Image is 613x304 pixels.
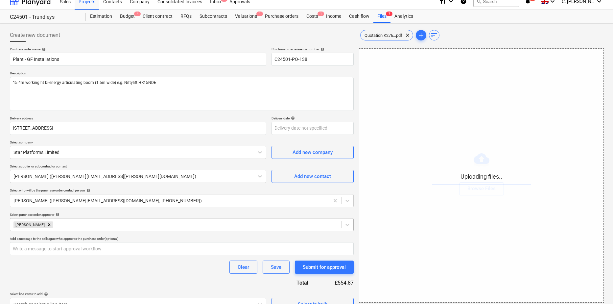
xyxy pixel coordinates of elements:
a: Cash flow [345,10,373,23]
span: 7 [386,12,392,16]
div: [PERSON_NAME] [13,221,46,228]
span: help [43,292,48,296]
a: Estimation [86,10,116,23]
input: Delivery address [10,122,266,135]
span: sort [430,31,438,39]
span: 1 [318,12,324,16]
input: Document name [10,53,266,66]
div: Add a message to the colleague who approves the purchase order (optional) [10,237,354,241]
div: Total [268,279,319,287]
input: Write a message to start approval workflow [10,242,354,255]
div: Delivery date [271,116,354,120]
div: Uploading files..Browse Files [359,48,604,303]
div: Select purchase order approver [10,213,354,217]
a: Client contract [139,10,177,23]
div: Select line-items to add [10,292,266,296]
div: Purchase order name [10,47,266,51]
a: Subcontracts [196,10,231,23]
textarea: 15.4m working ht bi-energy articulating boom (1.5m wide) e.g. Niftylift HR15NDE [10,77,354,111]
div: Quotation K276...pdf [360,30,413,40]
a: Budget4 [116,10,139,23]
a: Files7 [373,10,390,23]
button: Add new contact [271,170,354,183]
div: Select who will be the purchase order contact person [10,188,354,192]
div: Valuations [231,10,261,23]
input: Reference number [271,53,354,66]
button: Submit for approval [295,261,354,274]
p: Uploading files.. [432,173,531,181]
div: Files [373,10,390,23]
span: 1 [256,12,263,16]
span: Create new document [10,31,60,39]
span: add [417,31,425,39]
div: £554.87 [319,279,354,287]
span: help [290,116,295,120]
div: Purchase order reference number [271,47,354,51]
a: Purchase orders [261,10,302,23]
span: help [40,47,46,51]
div: Save [271,263,281,271]
div: Add new company [293,148,333,157]
span: help [85,189,90,192]
input: Delivery date not specified [271,122,354,135]
button: Save [263,261,290,274]
span: help [54,213,59,216]
span: Quotation K276...pdf [361,33,406,38]
a: Costs1 [302,10,322,23]
p: Delivery address [10,116,266,122]
span: help [319,47,324,51]
button: Clear [229,261,257,274]
div: Clear [238,263,249,271]
div: C24501 - Trundleys [10,14,78,21]
a: Valuations1 [231,10,261,23]
a: Analytics [390,10,417,23]
div: Budget [116,10,139,23]
button: Add new company [271,146,354,159]
span: 4 [134,12,141,16]
span: clear [404,31,412,39]
div: Costs [302,10,322,23]
a: Income [322,10,345,23]
p: Description [10,71,354,77]
div: Add new contact [294,172,331,181]
p: Select supplier or subcontractor contact [10,164,266,170]
p: Select company [10,140,266,146]
div: Submit for approval [303,263,346,271]
a: RFQs [177,10,196,23]
div: Remove Cristi Gandulescu [46,221,53,228]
